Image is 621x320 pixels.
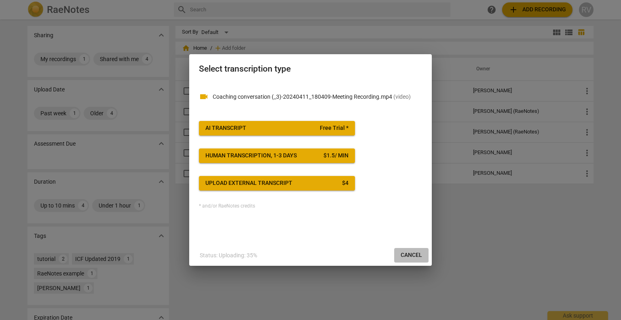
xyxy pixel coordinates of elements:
span: videocam [199,92,209,102]
div: * and/or RaeNotes credits [199,203,422,209]
div: $ 4 [342,179,349,187]
button: Human transcription, 1-3 days$1.5/ min [199,148,355,163]
button: AI TranscriptFree Trial * [199,121,355,136]
span: ( video ) [393,93,411,100]
button: Cancel [394,248,429,263]
span: Free Trial * [320,124,349,132]
div: Human transcription, 1-3 days [205,152,297,160]
h2: Select transcription type [199,64,422,74]
button: Upload external transcript$4 [199,176,355,191]
span: Cancel [401,251,422,259]
p: Coaching conversation (_3)-20240411_180409-Meeting Recording.mp4(video) [213,93,422,101]
p: Status: Uploading: 35% [200,251,257,260]
div: $ 1.5 / min [323,152,349,160]
div: Upload external transcript [205,179,292,187]
div: AI Transcript [205,124,246,132]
